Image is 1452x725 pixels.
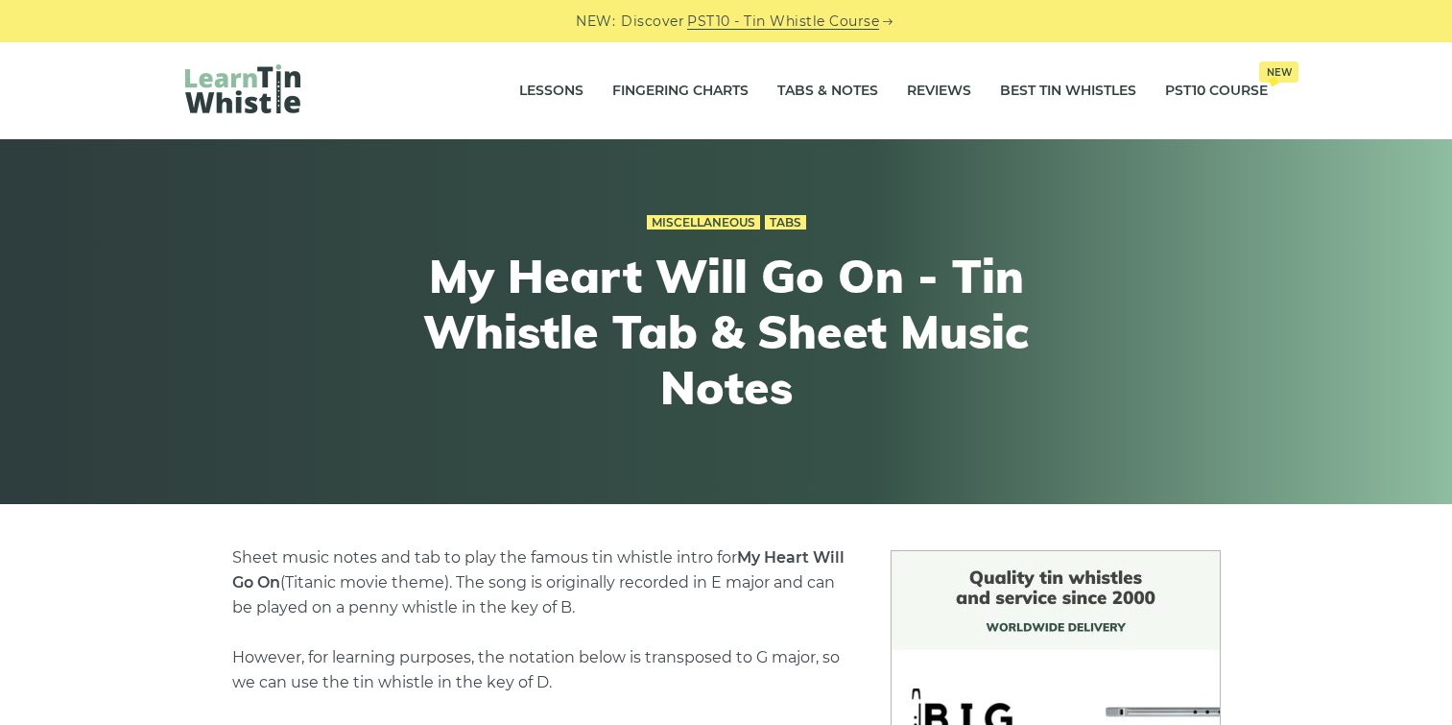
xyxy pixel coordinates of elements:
[1259,61,1298,83] span: New
[373,249,1080,415] h1: My Heart Will Go On - Tin Whistle Tab & Sheet Music Notes
[612,67,749,115] a: Fingering Charts
[232,545,845,695] p: Sheet music notes and tab to play the famous tin whistle intro for (Titanic movie theme). The son...
[907,67,971,115] a: Reviews
[1165,67,1268,115] a: PST10 CourseNew
[647,215,760,230] a: Miscellaneous
[765,215,806,230] a: Tabs
[1000,67,1136,115] a: Best Tin Whistles
[519,67,583,115] a: Lessons
[777,67,878,115] a: Tabs & Notes
[185,64,300,113] img: LearnTinWhistle.com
